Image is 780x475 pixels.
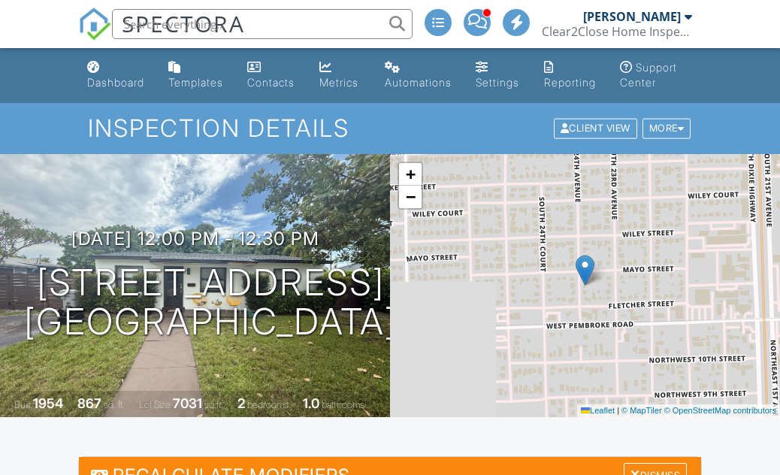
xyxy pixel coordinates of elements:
[542,24,692,39] div: Clear2Close Home Inspection
[614,54,700,97] a: Support Center
[77,395,101,411] div: 867
[617,406,619,415] span: |
[139,399,171,410] span: Lot Size
[162,54,229,97] a: Templates
[399,163,422,186] a: Zoom in
[544,76,596,89] div: Reporting
[247,76,295,89] div: Contacts
[237,395,245,411] div: 2
[554,119,637,139] div: Client View
[322,399,364,410] span: bathrooms
[406,165,416,183] span: +
[33,395,63,411] div: 1954
[470,54,526,97] a: Settings
[112,9,413,39] input: Search everything...
[664,406,776,415] a: © OpenStreetMap contributors
[78,8,111,41] img: The Best Home Inspection Software - Spectora
[173,395,202,411] div: 7031
[620,61,677,89] div: Support Center
[621,406,662,415] a: © MapTiler
[313,54,366,97] a: Metrics
[24,263,397,343] h1: [STREET_ADDRESS] [GEOGRAPHIC_DATA]
[247,399,289,410] span: bedrooms
[88,115,693,141] h1: Inspection Details
[168,76,223,89] div: Templates
[87,76,144,89] div: Dashboard
[583,9,681,24] div: [PERSON_NAME]
[399,186,422,208] a: Zoom out
[81,54,150,97] a: Dashboard
[552,122,641,133] a: Client View
[71,228,319,249] h3: [DATE] 12:00 pm - 12:30 pm
[78,20,245,52] a: SPECTORA
[14,399,31,410] span: Built
[241,54,302,97] a: Contacts
[538,54,602,97] a: Reporting
[576,255,594,286] img: Marker
[319,76,358,89] div: Metrics
[104,399,125,410] span: sq. ft.
[379,54,458,97] a: Automations (Advanced)
[303,395,319,411] div: 1.0
[204,399,223,410] span: sq.ft.
[476,76,519,89] div: Settings
[406,187,416,206] span: −
[642,119,691,139] div: More
[385,76,452,89] div: Automations
[581,406,615,415] a: Leaflet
